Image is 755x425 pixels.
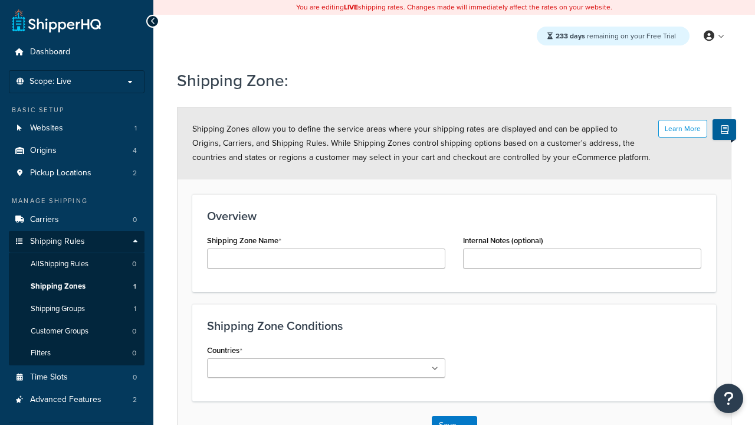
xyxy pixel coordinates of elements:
span: All Shipping Rules [31,259,88,269]
span: Shipping Zones allow you to define the service areas where your shipping rates are displayed and ... [192,123,650,164]
li: Advanced Features [9,389,145,411]
li: Origins [9,140,145,162]
span: 4 [133,146,137,156]
span: 0 [133,372,137,382]
span: 0 [132,348,136,358]
span: Pickup Locations [30,168,91,178]
a: Filters0 [9,342,145,364]
a: Time Slots0 [9,367,145,388]
b: LIVE [344,2,358,12]
strong: 233 days [556,31,585,41]
button: Open Resource Center [714,384,743,413]
label: Countries [207,346,242,355]
a: Shipping Rules [9,231,145,253]
li: Shipping Zones [9,276,145,297]
span: remaining on your Free Trial [556,31,676,41]
h3: Shipping Zone Conditions [207,319,701,332]
a: Dashboard [9,41,145,63]
span: Filters [31,348,51,358]
li: Time Slots [9,367,145,388]
a: Customer Groups0 [9,321,145,342]
span: 2 [133,168,137,178]
span: 1 [134,304,136,314]
label: Shipping Zone Name [207,236,281,246]
button: Learn More [658,120,707,138]
label: Internal Notes (optional) [463,236,543,245]
a: Carriers0 [9,209,145,231]
a: Websites1 [9,117,145,139]
span: Customer Groups [31,326,88,336]
span: Scope: Live [29,77,71,87]
span: Advanced Features [30,395,101,405]
span: Origins [30,146,57,156]
li: Customer Groups [9,321,145,342]
li: Shipping Groups [9,298,145,320]
span: 0 [133,215,137,225]
span: 0 [132,259,136,269]
a: Origins4 [9,140,145,162]
div: Manage Shipping [9,196,145,206]
span: Shipping Zones [31,282,86,292]
span: Dashboard [30,47,70,57]
span: Shipping Groups [31,304,85,314]
li: Filters [9,342,145,364]
span: Websites [30,123,63,133]
button: Show Help Docs [713,119,736,140]
span: 2 [133,395,137,405]
li: Pickup Locations [9,162,145,184]
span: Time Slots [30,372,68,382]
span: Carriers [30,215,59,225]
h1: Shipping Zone: [177,69,717,92]
a: Pickup Locations2 [9,162,145,184]
h3: Overview [207,210,701,223]
li: Carriers [9,209,145,231]
li: Shipping Rules [9,231,145,365]
a: AllShipping Rules0 [9,253,145,275]
span: 1 [134,123,137,133]
span: Shipping Rules [30,237,85,247]
div: Basic Setup [9,105,145,115]
a: Shipping Zones1 [9,276,145,297]
a: Advanced Features2 [9,389,145,411]
li: Websites [9,117,145,139]
span: 1 [133,282,136,292]
span: 0 [132,326,136,336]
a: Shipping Groups1 [9,298,145,320]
